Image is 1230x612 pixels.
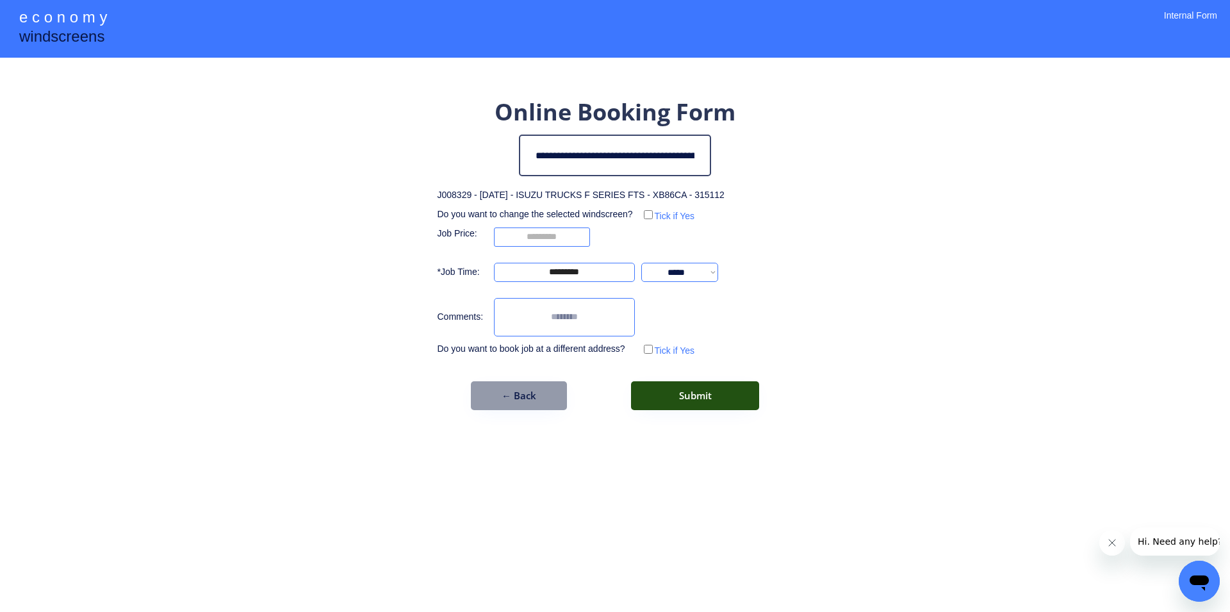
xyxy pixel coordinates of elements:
[8,9,92,19] span: Hi. Need any help?
[438,189,725,202] div: J008329 - [DATE] - ISUZU TRUCKS F SERIES FTS - XB86CA - 315112
[19,26,104,51] div: windscreens
[471,381,567,410] button: ← Back
[631,381,759,410] button: Submit
[19,6,107,31] div: e c o n o m y
[438,227,488,240] div: Job Price:
[438,208,635,221] div: Do you want to change the selected windscreen?
[495,96,735,128] div: Online Booking Form
[438,266,488,279] div: *Job Time:
[438,343,635,356] div: Do you want to book job at a different address?
[1099,530,1125,556] iframe: Close message
[1179,561,1220,602] iframe: Button to launch messaging window
[1130,527,1220,556] iframe: Message from company
[1164,10,1217,38] div: Internal Form
[438,311,488,324] div: Comments:
[655,345,695,356] label: Tick if Yes
[655,211,695,221] label: Tick if Yes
